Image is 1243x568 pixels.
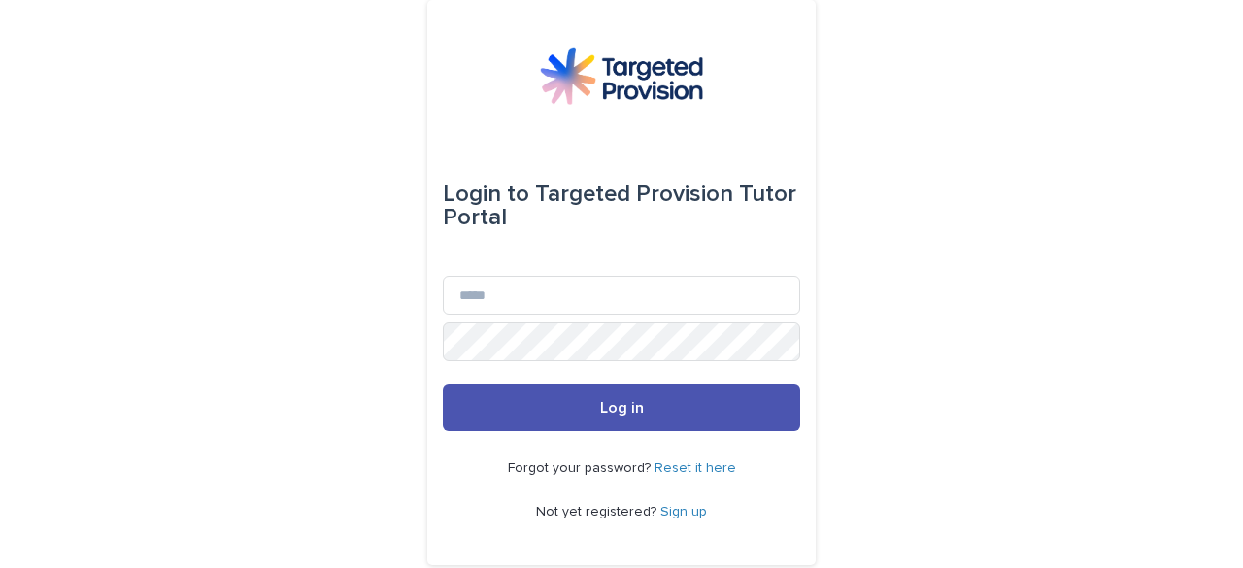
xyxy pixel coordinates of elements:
span: Login to [443,183,529,206]
img: M5nRWzHhSzIhMunXDL62 [540,47,703,105]
div: Targeted Provision Tutor Portal [443,167,800,245]
a: Sign up [660,505,707,518]
a: Reset it here [655,461,736,475]
span: Log in [600,400,644,416]
span: Not yet registered? [536,505,660,518]
button: Log in [443,384,800,431]
span: Forgot your password? [508,461,655,475]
